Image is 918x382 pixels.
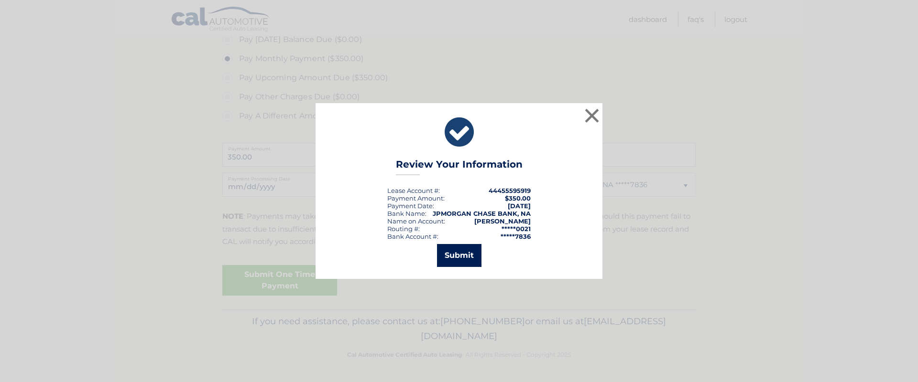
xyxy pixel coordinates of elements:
[387,210,426,217] div: Bank Name:
[508,202,531,210] span: [DATE]
[437,244,481,267] button: Submit
[582,106,601,125] button: ×
[433,210,531,217] strong: JPMORGAN CHASE BANK, NA
[387,225,420,233] div: Routing #:
[387,202,433,210] span: Payment Date
[474,217,531,225] strong: [PERSON_NAME]
[387,217,445,225] div: Name on Account:
[505,194,531,202] span: $350.00
[396,159,523,175] h3: Review Your Information
[387,194,445,202] div: Payment Amount:
[489,187,531,194] strong: 44455595919
[387,202,434,210] div: :
[387,233,438,240] div: Bank Account #:
[387,187,440,194] div: Lease Account #:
